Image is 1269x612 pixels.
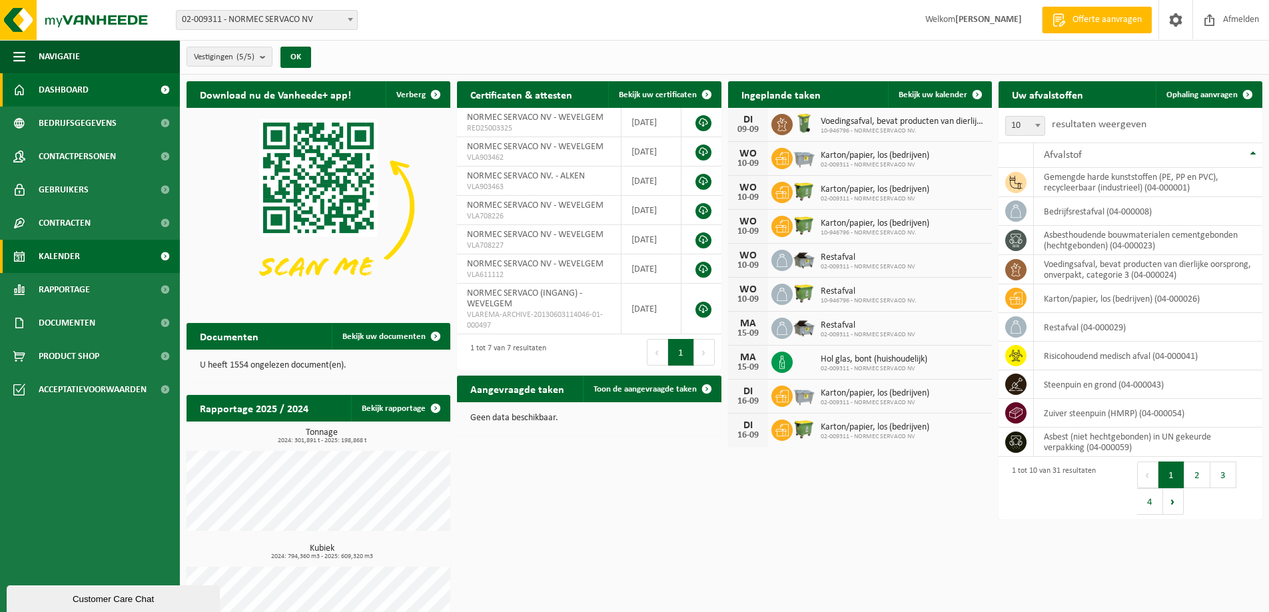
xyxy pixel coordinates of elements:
[467,230,604,240] span: NORMEC SERVACO NV - WEVELGEM
[821,229,929,237] span: 10-946796 - NORMEC SERVACO NV.
[467,288,582,309] span: NORMEC SERVACO (INGANG) - WEVELGEM
[594,385,697,394] span: Toon de aangevraagde taken
[793,384,815,406] img: WB-2500-GAL-GY-01
[351,395,449,422] a: Bekijk rapportage
[735,397,761,406] div: 16-09
[1044,150,1082,160] span: Afvalstof
[735,352,761,363] div: MA
[793,146,815,168] img: WB-2500-GAL-GY-01
[735,363,761,372] div: 15-09
[1034,197,1262,226] td: bedrijfsrestafval (04-000008)
[1034,428,1262,457] td: asbest (niet hechtgebonden) in UN gekeurde verpakking (04-000059)
[187,323,272,349] h2: Documenten
[467,259,604,269] span: NORMEC SERVACO NV - WEVELGEM
[193,428,450,444] h3: Tonnage
[821,297,917,305] span: 10-946796 - NORMEC SERVACO NV.
[39,40,80,73] span: Navigatie
[735,193,761,202] div: 10-09
[39,107,117,140] span: Bedrijfsgegevens
[821,117,985,127] span: Voedingsafval, bevat producten van dierlijke oorsprong, onverpakt, categorie 3
[39,306,95,340] span: Documenten
[735,125,761,135] div: 09-09
[735,115,761,125] div: DI
[735,159,761,168] div: 10-09
[1137,488,1163,515] button: 4
[1137,461,1158,488] button: Previous
[1034,370,1262,399] td: steenpuin en grond (04-000043)
[821,388,929,399] span: Karton/papier, los (bedrijven)
[735,295,761,304] div: 10-09
[735,227,761,236] div: 10-09
[1210,461,1236,488] button: 3
[735,216,761,227] div: WO
[583,376,720,402] a: Toon de aangevraagde taken
[467,113,604,123] span: NORMEC SERVACO NV - WEVELGEM
[735,149,761,159] div: WO
[821,320,915,331] span: Restafval
[467,240,611,251] span: VLA708227
[647,339,668,366] button: Previous
[821,263,915,271] span: 02-009311 - NORMEC SERVACO NV
[332,323,449,350] a: Bekijk uw documenten
[1052,119,1146,130] label: resultaten weergeven
[955,15,1022,25] strong: [PERSON_NAME]
[457,376,578,402] h2: Aangevraagde taken
[735,318,761,329] div: MA
[735,431,761,440] div: 16-09
[821,422,929,433] span: Karton/papier, los (bedrijven)
[821,151,929,161] span: Karton/papier, los (bedrijven)
[821,218,929,229] span: Karton/papier, los (bedrijven)
[7,583,222,612] iframe: chat widget
[793,316,815,338] img: WB-5000-GAL-GY-01
[694,339,715,366] button: Next
[619,91,697,99] span: Bekijk uw certificaten
[187,47,272,67] button: Vestigingen(5/5)
[1034,255,1262,284] td: voedingsafval, bevat producten van dierlijke oorsprong, onverpakt, categorie 3 (04-000024)
[1163,488,1184,515] button: Next
[622,284,681,334] td: [DATE]
[236,53,254,61] count: (5/5)
[821,161,929,169] span: 02-009311 - NORMEC SERVACO NV
[467,310,611,331] span: VLAREMA-ARCHIVE-20130603114046-01-000497
[821,331,915,339] span: 02-009311 - NORMEC SERVACO NV
[39,173,89,206] span: Gebruikers
[1158,461,1184,488] button: 1
[467,123,611,134] span: RED25003325
[793,180,815,202] img: WB-1100-HPE-GN-50
[622,196,681,225] td: [DATE]
[39,340,99,373] span: Product Shop
[793,282,815,304] img: WB-1100-HPE-GN-50
[1034,226,1262,255] td: asbesthoudende bouwmaterialen cementgebonden (hechtgebonden) (04-000023)
[396,91,426,99] span: Verberg
[622,108,681,137] td: [DATE]
[193,544,450,560] h3: Kubiek
[39,273,90,306] span: Rapportage
[39,73,89,107] span: Dashboard
[821,127,985,135] span: 10-946796 - NORMEC SERVACO NV.
[622,166,681,196] td: [DATE]
[1034,168,1262,197] td: gemengde harde kunststoffen (PE, PP en PVC), recycleerbaar (industrieel) (04-000001)
[176,10,358,30] span: 02-009311 - NORMEC SERVACO NV
[39,240,80,273] span: Kalender
[39,206,91,240] span: Contracten
[1042,7,1152,33] a: Offerte aanvragen
[193,438,450,444] span: 2024: 301,891 t - 2025: 198,868 t
[467,211,611,222] span: VLA708226
[622,254,681,284] td: [DATE]
[280,47,311,68] button: OK
[821,399,929,407] span: 02-009311 - NORMEC SERVACO NV
[342,332,426,341] span: Bekijk uw documenten
[187,108,450,306] img: Download de VHEPlus App
[1166,91,1238,99] span: Ophaling aanvragen
[668,339,694,366] button: 1
[735,182,761,193] div: WO
[899,91,967,99] span: Bekijk uw kalender
[793,248,815,270] img: WB-5000-GAL-GY-01
[999,81,1096,107] h2: Uw afvalstoffen
[1034,399,1262,428] td: zuiver steenpuin (HMRP) (04-000054)
[187,395,322,421] h2: Rapportage 2025 / 2024
[735,261,761,270] div: 10-09
[735,386,761,397] div: DI
[793,112,815,135] img: WB-0140-HPE-GN-50
[622,137,681,166] td: [DATE]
